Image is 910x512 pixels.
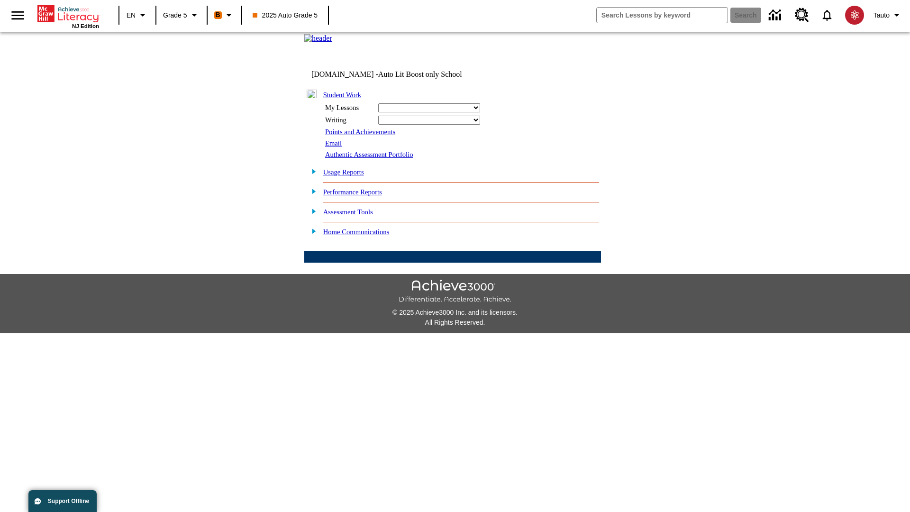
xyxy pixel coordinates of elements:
img: plus.gif [307,227,317,235]
button: Profile/Settings [870,7,906,24]
a: Notifications [815,3,839,27]
img: minus.gif [307,90,317,98]
img: avatar image [845,6,864,25]
a: Email [325,139,342,147]
a: Usage Reports [323,168,364,176]
img: plus.gif [307,207,317,215]
a: Performance Reports [323,188,382,196]
div: Writing [325,116,373,124]
button: Support Offline [28,490,97,512]
button: Boost Class color is orange. Change class color [210,7,238,24]
img: plus.gif [307,187,317,195]
img: Achieve3000 Differentiate Accelerate Achieve [399,280,511,304]
a: Authentic Assessment Portfolio [325,151,413,158]
a: Student Work [323,91,361,99]
span: Grade 5 [163,10,187,20]
a: Points and Achievements [325,128,395,136]
div: Home [37,3,99,29]
td: [DOMAIN_NAME] - [311,70,486,79]
nobr: Auto Lit Boost only School [378,70,462,78]
button: Select a new avatar [839,3,870,27]
a: Resource Center, Will open in new tab [789,2,815,28]
span: 2025 Auto Grade 5 [253,10,318,20]
span: NJ Edition [72,23,99,29]
button: Open side menu [4,1,32,29]
span: Support Offline [48,498,89,504]
a: Assessment Tools [323,208,373,216]
a: Data Center [763,2,789,28]
button: Grade: Grade 5, Select a grade [159,7,204,24]
button: Language: EN, Select a language [122,7,153,24]
a: Home Communications [323,228,390,236]
span: B [216,9,220,21]
span: Tauto [874,10,890,20]
img: plus.gif [307,167,317,175]
span: EN [127,10,136,20]
img: header [304,34,332,43]
div: My Lessons [325,104,373,112]
input: search field [597,8,728,23]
